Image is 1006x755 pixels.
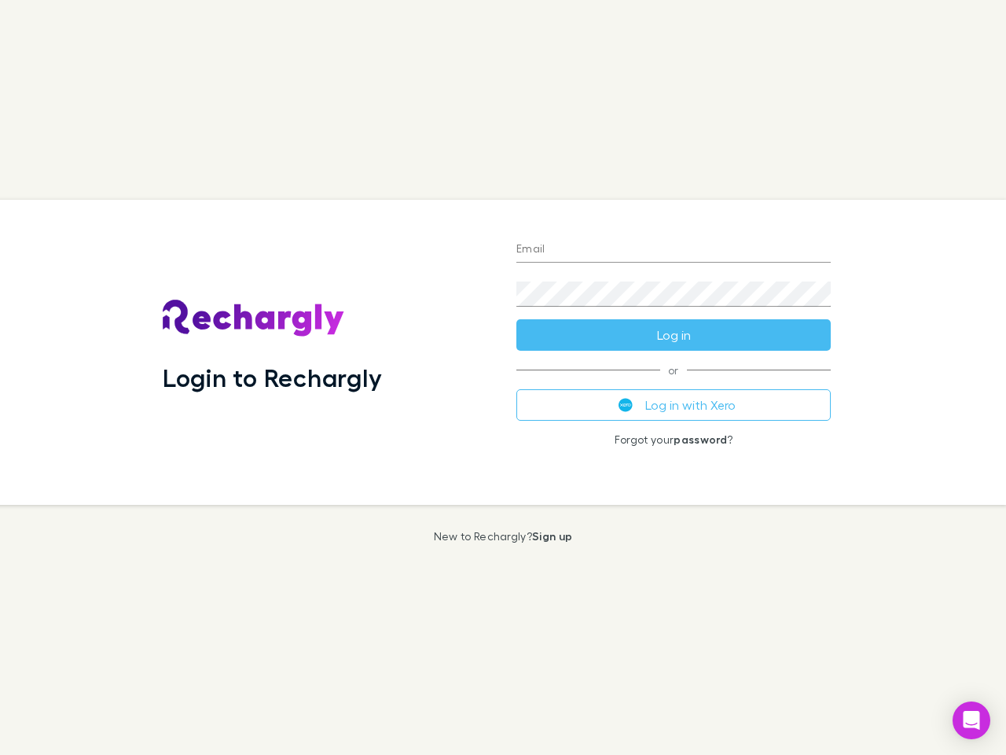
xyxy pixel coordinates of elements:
p: Forgot your ? [516,433,831,446]
h1: Login to Rechargly [163,363,382,392]
img: Xero's logo [619,398,633,412]
button: Log in [516,319,831,351]
a: password [674,433,727,446]
a: Sign up [532,529,572,543]
img: Rechargly's Logo [163,300,345,337]
div: Open Intercom Messenger [953,702,990,739]
p: New to Rechargly? [434,530,573,543]
button: Log in with Xero [516,389,831,421]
